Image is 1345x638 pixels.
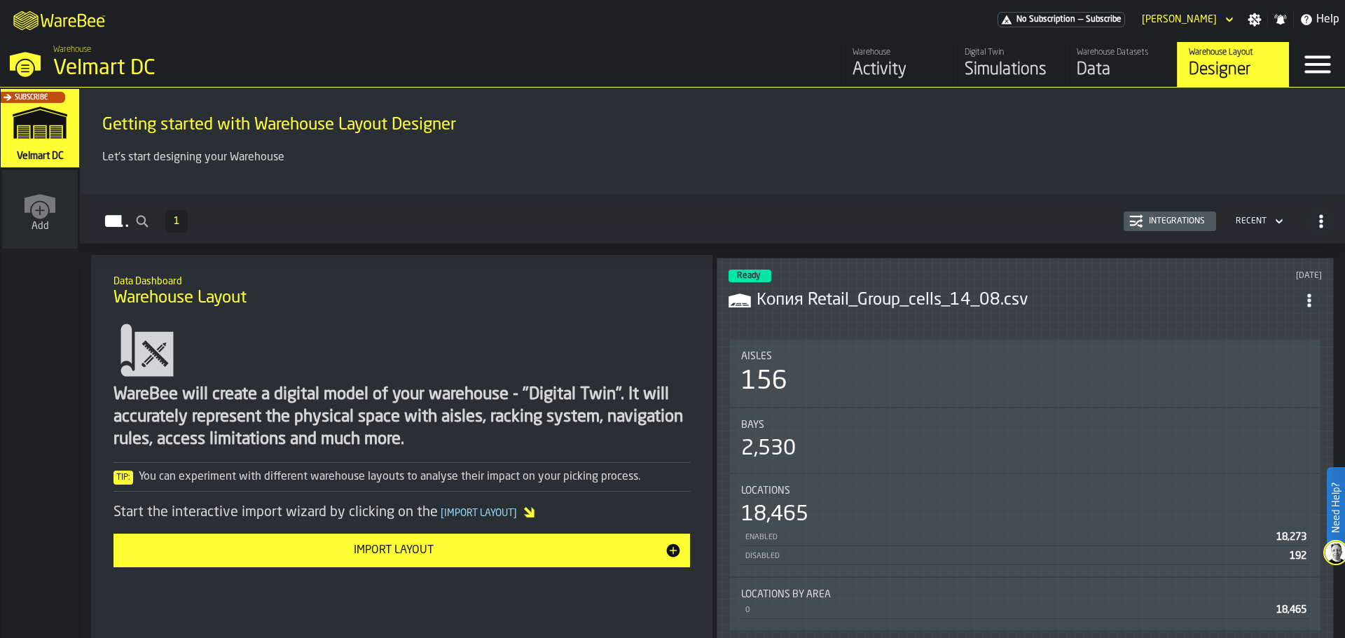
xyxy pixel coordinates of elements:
[741,600,1309,619] div: StatList-item-0
[744,552,1284,561] div: Disabled
[2,170,78,251] a: link-to-/wh/new
[1124,211,1216,231] button: button-Integrations
[1136,11,1236,28] div: DropdownMenuValue-Anton Hikal
[102,266,701,317] div: title-Warehouse Layout
[1086,15,1122,25] span: Subscribe
[998,12,1125,27] a: link-to-/wh/i/f27944ef-e44e-4cb8-aca8-30c52093261f/pricing/
[122,542,665,559] div: Import Layout
[102,114,456,137] span: Getting started with Warehouse Layout Designer
[741,546,1309,565] div: StatList-item-Disabled
[1142,14,1217,25] div: DropdownMenuValue-Anton Hikal
[841,42,953,87] a: link-to-/wh/i/f27944ef-e44e-4cb8-aca8-30c52093261f/feed/
[1290,42,1345,87] label: button-toggle-Menu
[741,351,1309,362] div: Title
[1242,13,1267,27] label: button-toggle-Settings
[113,469,690,485] div: You can experiment with different warehouse layouts to analyse their impact on your picking process.
[113,384,690,451] div: WareBee will create a digital model of your warehouse - "Digital Twin". It will accurately repres...
[1077,59,1166,81] div: Data
[1016,15,1075,25] span: No Subscription
[737,272,760,280] span: Ready
[113,273,690,287] h2: Sub Title
[730,340,1320,407] div: stat-Aisles
[741,589,1309,600] div: Title
[1290,551,1306,561] span: 192
[1189,48,1278,57] div: Warehouse Layout
[729,270,771,282] div: status-3 2
[174,216,179,226] span: 1
[1268,13,1293,27] label: button-toggle-Notifications
[741,502,808,527] div: 18,465
[853,48,941,57] div: Warehouse
[53,56,432,81] div: Velmart DC
[1143,216,1210,226] div: Integrations
[741,419,764,431] span: Bays
[438,508,520,518] span: Import Layout
[1230,213,1286,230] div: DropdownMenuValue-4
[160,210,193,233] div: ButtonLoadMore-Load More-Prev-First-Last
[730,474,1320,576] div: stat-Locations
[80,194,1345,244] h2: button-Layouts
[741,485,1309,497] div: Title
[998,12,1125,27] div: Menu Subscription
[1294,11,1345,28] label: button-toggle-Help
[741,419,1309,431] div: Title
[853,59,941,81] div: Activity
[965,59,1054,81] div: Simulations
[102,111,1323,114] h2: Sub Title
[1189,59,1278,81] div: Designer
[441,508,444,518] span: [
[741,589,831,600] span: Locations by Area
[1177,42,1289,87] a: link-to-/wh/i/f27944ef-e44e-4cb8-aca8-30c52093261f/designer
[744,606,1271,615] div: 0
[80,88,1345,194] div: ItemListCard-
[113,471,133,485] span: Tip:
[113,503,690,522] div: Start the interactive import wizard by clicking on the
[741,485,790,497] span: Locations
[730,578,1320,630] div: stat-Locations by Area
[1077,48,1166,57] div: Warehouse Datasets
[741,436,796,462] div: 2,530
[1276,605,1306,615] span: 18,465
[741,351,772,362] span: Aisles
[1065,42,1177,87] a: link-to-/wh/i/f27944ef-e44e-4cb8-aca8-30c52093261f/data
[1328,469,1344,547] label: Need Help?
[730,408,1320,473] div: stat-Bays
[1078,15,1083,25] span: —
[513,508,517,518] span: ]
[1236,216,1267,226] div: DropdownMenuValue-4
[741,368,787,396] div: 156
[757,289,1297,312] h3: Копия Retail_Group_cells_14_08.csv
[965,48,1054,57] div: Digital Twin
[102,149,1323,166] p: Let's start designing your Warehouse
[113,287,247,310] span: Warehouse Layout
[1,89,79,170] a: link-to-/wh/i/f27944ef-e44e-4cb8-aca8-30c52093261f/simulations
[744,533,1271,542] div: Enabled
[729,337,1322,633] section: card-LayoutDashboardCard
[15,94,48,102] span: Subscribe
[53,45,91,55] span: Warehouse
[1276,532,1306,542] span: 18,273
[91,99,1334,149] div: title-Getting started with Warehouse Layout Designer
[741,527,1309,546] div: StatList-item-Enabled
[113,534,690,567] button: button-Import Layout
[953,42,1065,87] a: link-to-/wh/i/f27944ef-e44e-4cb8-aca8-30c52093261f/simulations
[1048,271,1322,281] div: Updated: 8/14/2025, 2:33:50 PM Created: 8/14/2025, 2:33:14 PM
[32,221,49,232] span: Add
[1316,11,1339,28] span: Help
